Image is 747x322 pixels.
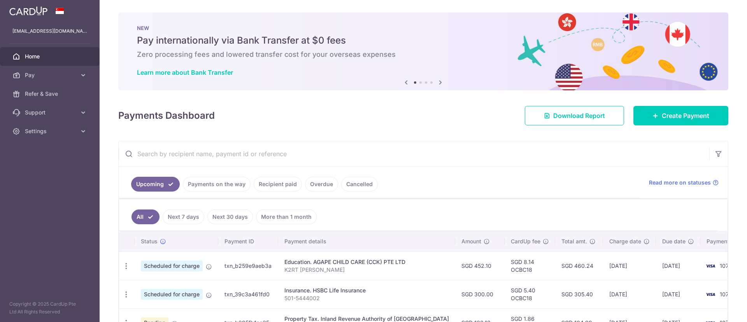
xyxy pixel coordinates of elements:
[256,209,317,224] a: More than 1 month
[505,280,555,308] td: SGD 5.40 OCBC18
[662,111,709,120] span: Create Payment
[555,252,603,280] td: SGD 460.24
[603,280,656,308] td: [DATE]
[505,252,555,280] td: SGD 8.14 OCBC18
[461,238,481,245] span: Amount
[25,53,76,60] span: Home
[137,34,710,47] h5: Pay internationally via Bank Transfer at $0 fees
[119,141,709,166] input: Search by recipient name, payment id or reference
[649,179,719,187] a: Read more on statuses
[25,90,76,98] span: Refer & Save
[163,209,204,224] a: Next 7 days
[141,238,158,245] span: Status
[284,266,449,274] p: K2RT [PERSON_NAME]
[609,238,641,245] span: Charge date
[703,261,718,271] img: Bank Card
[341,177,378,192] a: Cancelled
[649,179,711,187] span: Read more on statuses
[284,287,449,294] div: Insurance. HSBC Life Insurance
[553,111,605,120] span: Download Report
[254,177,302,192] a: Recipient paid
[141,289,203,300] span: Scheduled for charge
[555,280,603,308] td: SGD 305.40
[137,50,710,59] h6: Zero processing fees and lowered transfer cost for your overseas expenses
[218,252,278,280] td: txn_b259e9aeb3a
[284,294,449,302] p: 501-5444002
[141,260,203,271] span: Scheduled for charge
[525,106,624,125] a: Download Report
[656,280,700,308] td: [DATE]
[12,27,87,35] p: [EMAIL_ADDRESS][DOMAIN_NAME]
[207,209,253,224] a: Next 30 days
[118,109,215,123] h4: Payments Dashboard
[118,12,728,90] img: Bank transfer banner
[218,280,278,308] td: txn_39c3a461fd0
[25,71,76,79] span: Pay
[656,252,700,280] td: [DATE]
[305,177,338,192] a: Overdue
[183,177,251,192] a: Payments on the way
[284,258,449,266] div: Education. AGAPE CHILD CARE (CCK) PTE LTD
[131,177,180,192] a: Upcoming
[132,209,160,224] a: All
[9,6,47,16] img: CardUp
[137,69,233,76] a: Learn more about Bank Transfer
[25,127,76,135] span: Settings
[137,25,710,31] p: NEW
[455,280,505,308] td: SGD 300.00
[720,262,732,269] span: 1073
[561,238,587,245] span: Total amt.
[25,109,76,116] span: Support
[633,106,728,125] a: Create Payment
[662,238,686,245] span: Due date
[703,290,718,299] img: Bank Card
[511,238,540,245] span: CardUp fee
[278,231,455,252] th: Payment details
[218,231,278,252] th: Payment ID
[455,252,505,280] td: SGD 452.10
[603,252,656,280] td: [DATE]
[720,291,732,297] span: 1073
